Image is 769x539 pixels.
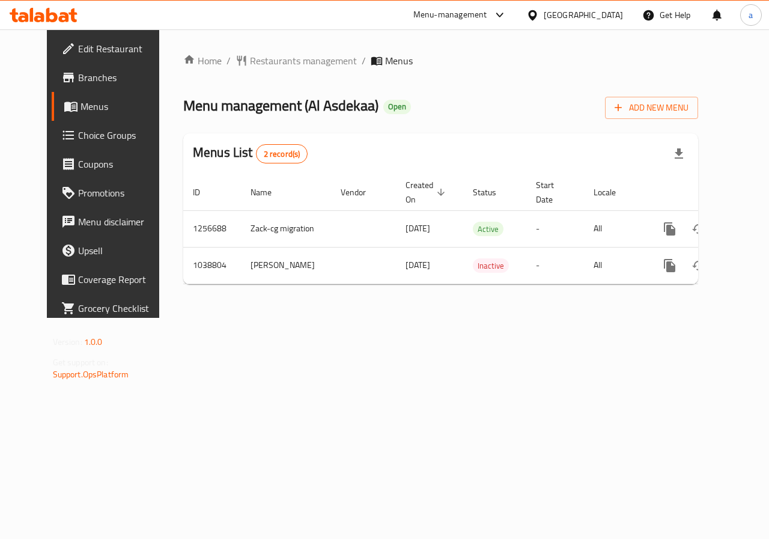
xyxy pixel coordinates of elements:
span: Open [383,102,411,112]
span: Coupons [78,157,166,171]
td: All [584,247,646,284]
a: Menus [52,92,175,121]
td: Zack-cg migration [241,210,331,247]
a: Coverage Report [52,265,175,294]
span: Status [473,185,512,199]
button: Change Status [684,215,713,243]
td: All [584,210,646,247]
a: Support.OpsPlatform [53,367,129,382]
span: ID [193,185,216,199]
span: Choice Groups [78,128,166,142]
a: Home [183,53,222,68]
h2: Menus List [193,144,308,163]
button: more [655,251,684,280]
span: Restaurants management [250,53,357,68]
span: Created On [406,178,449,207]
span: Menu management ( Al Asdekaa ) [183,92,378,119]
span: 1.0.0 [84,334,103,350]
span: Branches [78,70,166,85]
a: Menu disclaimer [52,207,175,236]
td: [PERSON_NAME] [241,247,331,284]
li: / [226,53,231,68]
a: Upsell [52,236,175,265]
td: - [526,247,584,284]
a: Restaurants management [236,53,357,68]
span: Version: [53,334,82,350]
span: Menus [81,99,166,114]
button: Add New Menu [605,97,698,119]
span: Upsell [78,243,166,258]
span: [DATE] [406,257,430,273]
span: Active [473,222,503,236]
span: Name [251,185,287,199]
a: Choice Groups [52,121,175,150]
nav: breadcrumb [183,53,698,68]
span: Menu disclaimer [78,215,166,229]
div: Menu-management [413,8,487,22]
td: 1038804 [183,247,241,284]
li: / [362,53,366,68]
span: Inactive [473,259,509,273]
td: 1256688 [183,210,241,247]
div: [GEOGRAPHIC_DATA] [544,8,623,22]
a: Branches [52,63,175,92]
span: Coverage Report [78,272,166,287]
span: 2 record(s) [257,148,308,160]
a: Promotions [52,178,175,207]
span: Vendor [341,185,381,199]
span: Menus [385,53,413,68]
a: Grocery Checklist [52,294,175,323]
a: Edit Restaurant [52,34,175,63]
a: Coupons [52,150,175,178]
span: Edit Restaurant [78,41,166,56]
div: Export file [664,139,693,168]
span: Add New Menu [615,100,688,115]
span: Locale [594,185,631,199]
span: Grocery Checklist [78,301,166,315]
div: Open [383,100,411,114]
td: - [526,210,584,247]
button: more [655,215,684,243]
button: Change Status [684,251,713,280]
span: Get support on: [53,355,108,370]
div: Inactive [473,258,509,273]
span: a [749,8,753,22]
span: Promotions [78,186,166,200]
div: Total records count [256,144,308,163]
span: [DATE] [406,221,430,236]
span: Start Date [536,178,570,207]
